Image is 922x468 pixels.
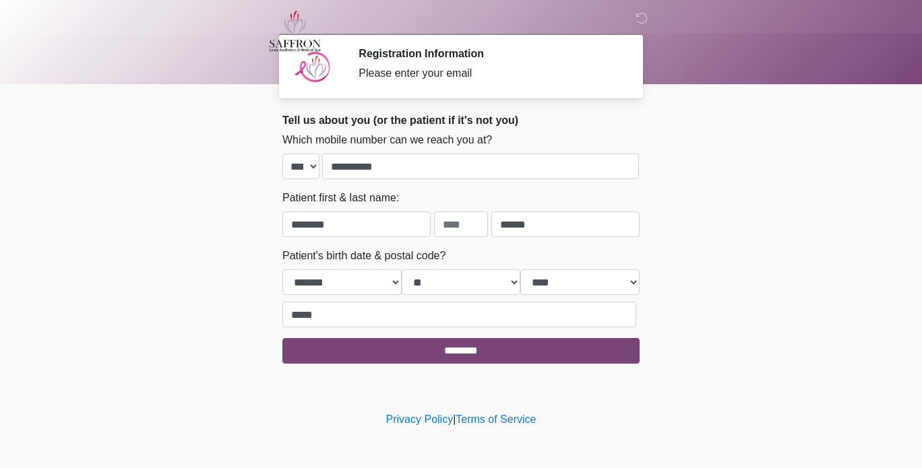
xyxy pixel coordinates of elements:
div: Please enter your email [359,65,619,81]
a: Privacy Policy [386,413,454,425]
a: Terms of Service [456,413,536,425]
img: Agent Avatar [293,47,333,88]
label: Which mobile number can we reach you at? [282,132,492,148]
h2: Tell us about you (or the patient if it's not you) [282,114,640,127]
label: Patient's birth date & postal code? [282,248,445,264]
img: Saffron Laser Aesthetics and Medical Spa Logo [269,10,321,52]
label: Patient first & last name: [282,190,399,206]
a: | [453,413,456,425]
